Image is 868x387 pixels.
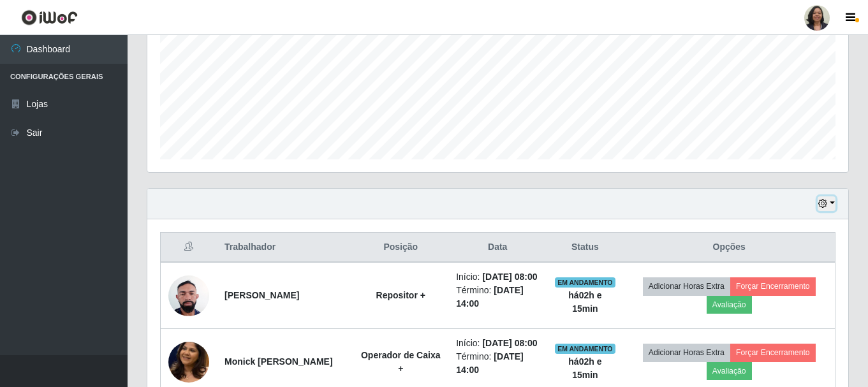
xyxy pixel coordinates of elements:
[456,337,539,350] li: Início:
[555,344,615,354] span: EM ANDAMENTO
[217,233,353,263] th: Trabalhador
[730,344,816,361] button: Forçar Encerramento
[568,356,601,380] strong: há 02 h e 15 min
[623,233,835,263] th: Opções
[456,270,539,284] li: Início:
[547,233,623,263] th: Status
[224,290,299,300] strong: [PERSON_NAME]
[376,290,425,300] strong: Repositor +
[361,350,441,374] strong: Operador de Caixa +
[730,277,816,295] button: Forçar Encerramento
[21,10,78,26] img: CoreUI Logo
[707,296,752,314] button: Avaliação
[482,338,537,348] time: [DATE] 08:00
[456,284,539,310] li: Término:
[353,233,448,263] th: Posição
[643,277,730,295] button: Adicionar Horas Extra
[555,277,615,288] span: EM ANDAMENTO
[168,268,209,323] img: 1712425496230.jpeg
[707,362,752,380] button: Avaliação
[224,356,333,367] strong: Monick [PERSON_NAME]
[456,350,539,377] li: Término:
[448,233,547,263] th: Data
[568,290,601,314] strong: há 02 h e 15 min
[482,272,537,282] time: [DATE] 08:00
[643,344,730,361] button: Adicionar Horas Extra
